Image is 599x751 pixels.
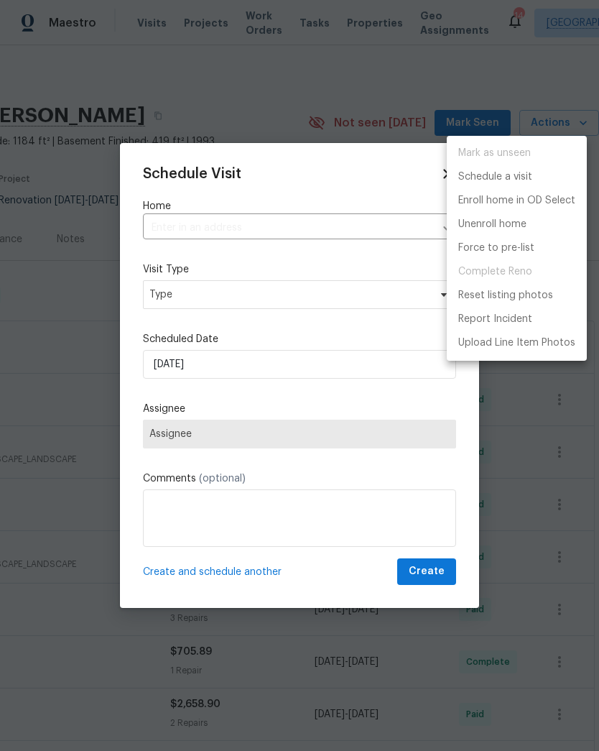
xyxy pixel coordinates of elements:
[458,288,553,303] p: Reset listing photos
[458,241,534,256] p: Force to pre-list
[447,260,587,284] span: Project is already completed
[458,312,532,327] p: Report Incident
[458,336,575,351] p: Upload Line Item Photos
[458,193,575,208] p: Enroll home in OD Select
[458,170,532,185] p: Schedule a visit
[458,217,526,232] p: Unenroll home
